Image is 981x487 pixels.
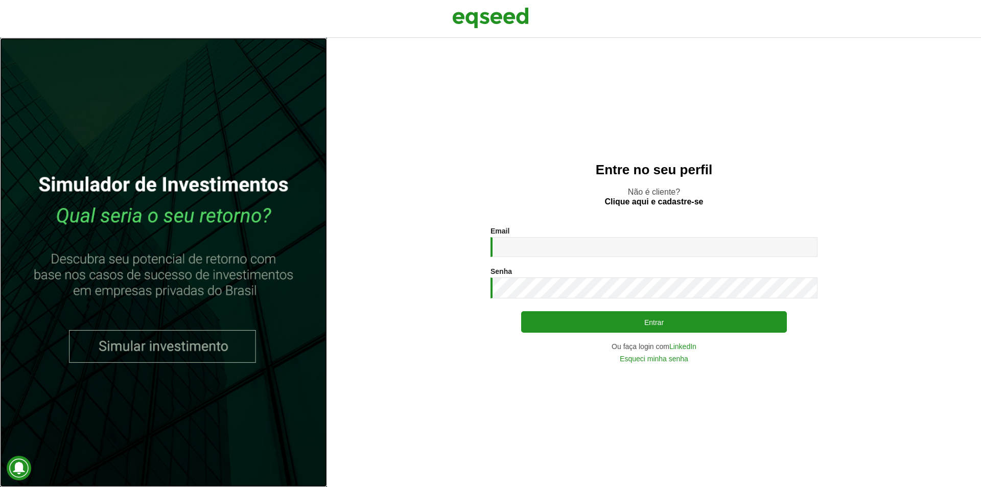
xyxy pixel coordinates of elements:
[521,311,787,333] button: Entrar
[491,268,512,275] label: Senha
[491,227,509,235] label: Email
[452,5,529,31] img: EqSeed Logo
[620,355,688,362] a: Esqueci minha senha
[347,163,961,177] h2: Entre no seu perfil
[347,187,961,206] p: Não é cliente?
[605,198,704,206] a: Clique aqui e cadastre-se
[491,343,818,350] div: Ou faça login com
[669,343,696,350] a: LinkedIn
